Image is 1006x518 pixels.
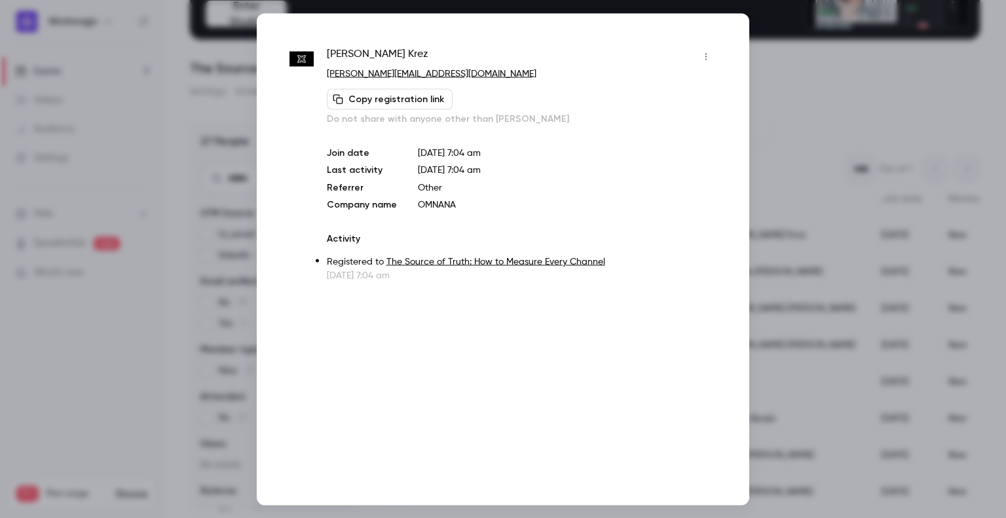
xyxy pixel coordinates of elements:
[327,46,428,67] span: [PERSON_NAME] Krez
[327,69,536,78] a: [PERSON_NAME][EMAIL_ADDRESS][DOMAIN_NAME]
[418,165,481,174] span: [DATE] 7:04 am
[327,268,717,282] p: [DATE] 7:04 am
[418,198,717,211] p: OMNANA
[289,52,314,67] img: omnana.com
[327,198,397,211] p: Company name
[327,181,397,194] p: Referrer
[418,146,717,159] p: [DATE] 7:04 am
[327,255,717,268] p: Registered to
[327,112,717,125] p: Do not share with anyone other than [PERSON_NAME]
[386,257,605,266] a: The Source of Truth: How to Measure Every Channel
[327,88,453,109] button: Copy registration link
[327,232,717,245] p: Activity
[418,181,717,194] p: Other
[327,163,397,177] p: Last activity
[327,146,397,159] p: Join date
